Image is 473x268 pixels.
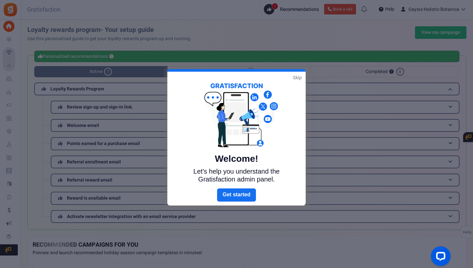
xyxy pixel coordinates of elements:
[217,188,256,202] a: Next
[182,167,291,183] p: Let's help you understand the Gratisfaction admin panel.
[182,154,291,164] h5: Welcome!
[293,74,302,81] a: Skip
